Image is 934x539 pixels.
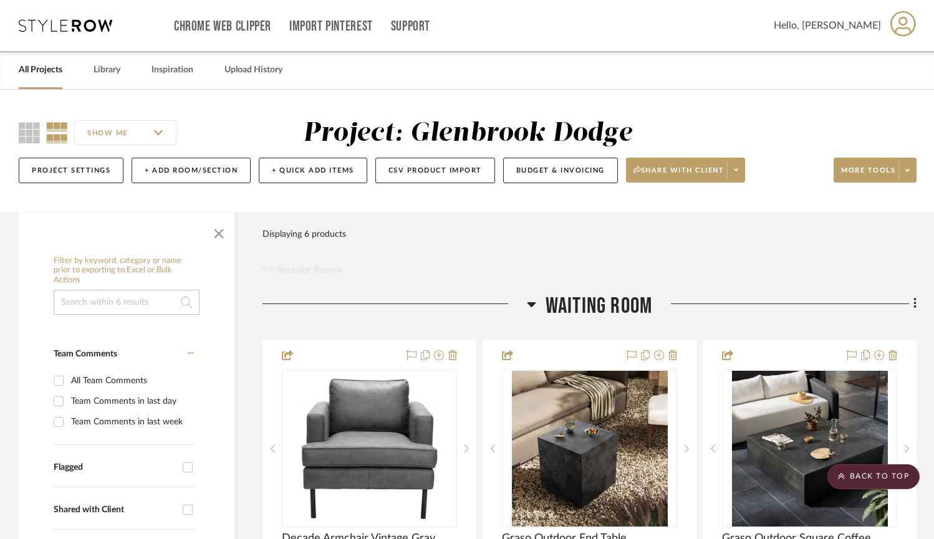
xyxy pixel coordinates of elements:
[827,464,920,489] scroll-to-top-button: BACK TO TOP
[503,158,618,183] button: Budget & Invoicing
[71,371,191,391] div: All Team Comments
[54,505,176,515] div: Shared with Client
[71,412,191,432] div: Team Comments in last week
[54,256,200,285] h6: Filter by keyword, category or name prior to exporting to Excel or Bulk Actions
[841,166,895,184] span: More tools
[262,262,343,277] button: Reorder Rooms
[132,158,251,183] button: + Add Room/Section
[294,371,445,527] img: Decade Armchair Vintage Gray
[289,21,373,32] a: Import Pinterest
[206,219,231,244] button: Close
[546,293,652,320] span: Waiting Room
[224,62,282,79] a: Upload History
[54,350,117,358] span: Team Comments
[19,62,62,79] a: All Projects
[259,158,367,183] button: + Quick Add Items
[512,371,668,527] img: Graso Outdoor End Table
[54,462,176,473] div: Flagged
[54,290,200,315] input: Search within 6 results
[152,62,193,79] a: Inspiration
[277,262,343,277] span: Reorder Rooms
[391,21,430,32] a: Support
[732,371,888,527] img: Graso Outdoor Square Coffee Table
[633,166,725,184] span: Share with client
[262,222,346,247] div: Displaying 6 products
[774,18,881,33] span: Hello, [PERSON_NAME]
[174,21,271,32] a: Chrome Web Clipper
[71,391,191,411] div: Team Comments in last day
[626,158,746,183] button: Share with client
[834,158,917,183] button: More tools
[94,62,120,79] a: Library
[375,158,495,183] button: CSV Product Import
[19,158,123,183] button: Project Settings
[303,120,632,146] div: Project: Glenbrook Dodge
